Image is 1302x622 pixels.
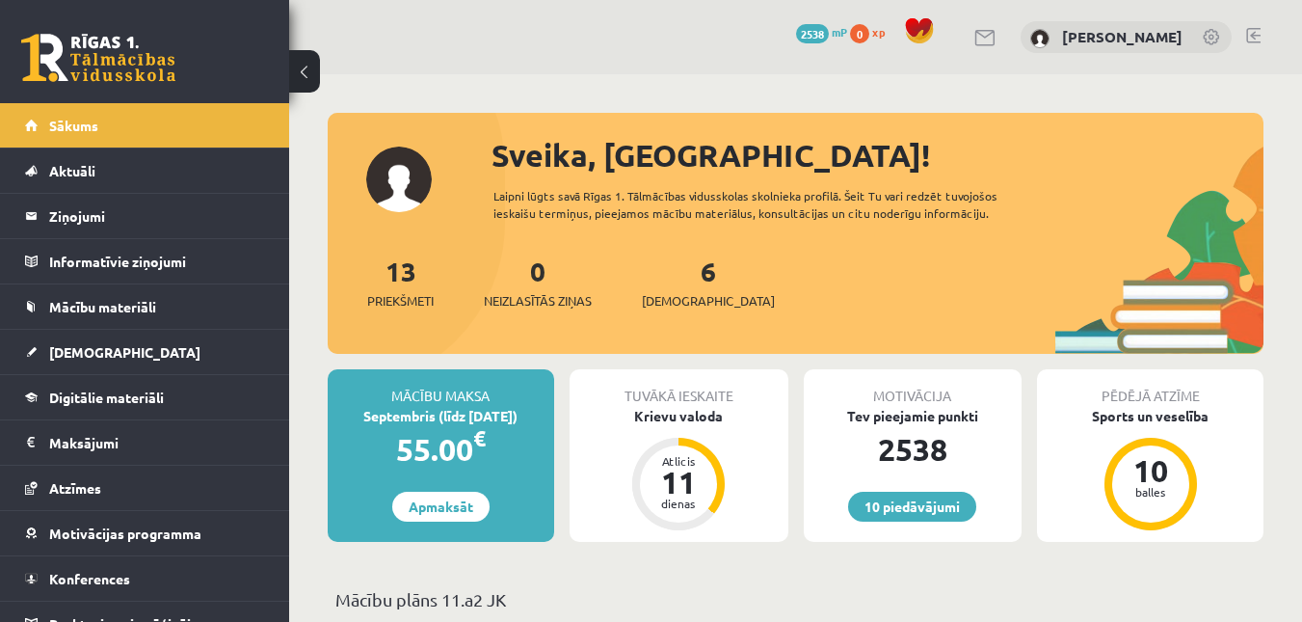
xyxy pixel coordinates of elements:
[484,254,592,311] a: 0Neizlasītās ziņas
[492,132,1263,178] div: Sveika, [GEOGRAPHIC_DATA]!
[25,330,265,374] a: [DEMOGRAPHIC_DATA]
[570,406,788,426] div: Krievu valoda
[850,24,894,40] a: 0 xp
[570,406,788,533] a: Krievu valoda Atlicis 11 dienas
[49,194,265,238] legend: Ziņojumi
[335,586,1256,612] p: Mācību plāns 11.a2 JK
[21,34,175,82] a: Rīgas 1. Tālmācības vidusskola
[650,467,707,498] div: 11
[25,284,265,329] a: Mācību materiāli
[49,389,164,406] span: Digitālie materiāli
[25,556,265,601] a: Konferences
[49,479,101,497] span: Atzīmes
[328,406,554,426] div: Septembris (līdz [DATE])
[650,455,707,467] div: Atlicis
[796,24,847,40] a: 2538 mP
[570,369,788,406] div: Tuvākā ieskaite
[493,187,1055,222] div: Laipni lūgts savā Rīgas 1. Tālmācības vidusskolas skolnieka profilā. Šeit Tu vari redzēt tuvojošo...
[484,291,592,311] span: Neizlasītās ziņas
[848,492,976,522] a: 10 piedāvājumi
[1037,406,1263,533] a: Sports un veselība 10 balles
[872,24,885,40] span: xp
[49,239,265,284] legend: Informatīvie ziņojumi
[804,406,1023,426] div: Tev pieejamie punkti
[650,498,707,509] div: dienas
[25,375,265,419] a: Digitālie materiāli
[25,149,265,193] a: Aktuāli
[1122,486,1180,498] div: balles
[49,420,265,465] legend: Maksājumi
[850,24,869,43] span: 0
[804,369,1023,406] div: Motivācija
[25,194,265,238] a: Ziņojumi
[25,511,265,555] a: Motivācijas programma
[804,426,1023,473] div: 2538
[392,492,490,522] a: Apmaksāt
[328,369,554,406] div: Mācību maksa
[1122,455,1180,486] div: 10
[473,424,486,452] span: €
[1037,406,1263,426] div: Sports un veselība
[1062,27,1182,46] a: [PERSON_NAME]
[25,103,265,148] a: Sākums
[367,254,434,311] a: 13Priekšmeti
[1037,369,1263,406] div: Pēdējā atzīme
[49,162,95,179] span: Aktuāli
[796,24,829,43] span: 2538
[49,298,156,315] span: Mācību materiāli
[49,343,200,361] span: [DEMOGRAPHIC_DATA]
[1030,29,1050,48] img: Sanija Mironova
[49,525,201,542] span: Motivācijas programma
[642,254,775,311] a: 6[DEMOGRAPHIC_DATA]
[25,239,265,284] a: Informatīvie ziņojumi
[367,291,434,311] span: Priekšmeti
[328,426,554,473] div: 55.00
[25,466,265,510] a: Atzīmes
[642,291,775,311] span: [DEMOGRAPHIC_DATA]
[49,570,130,587] span: Konferences
[49,117,98,134] span: Sākums
[25,420,265,465] a: Maksājumi
[832,24,847,40] span: mP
